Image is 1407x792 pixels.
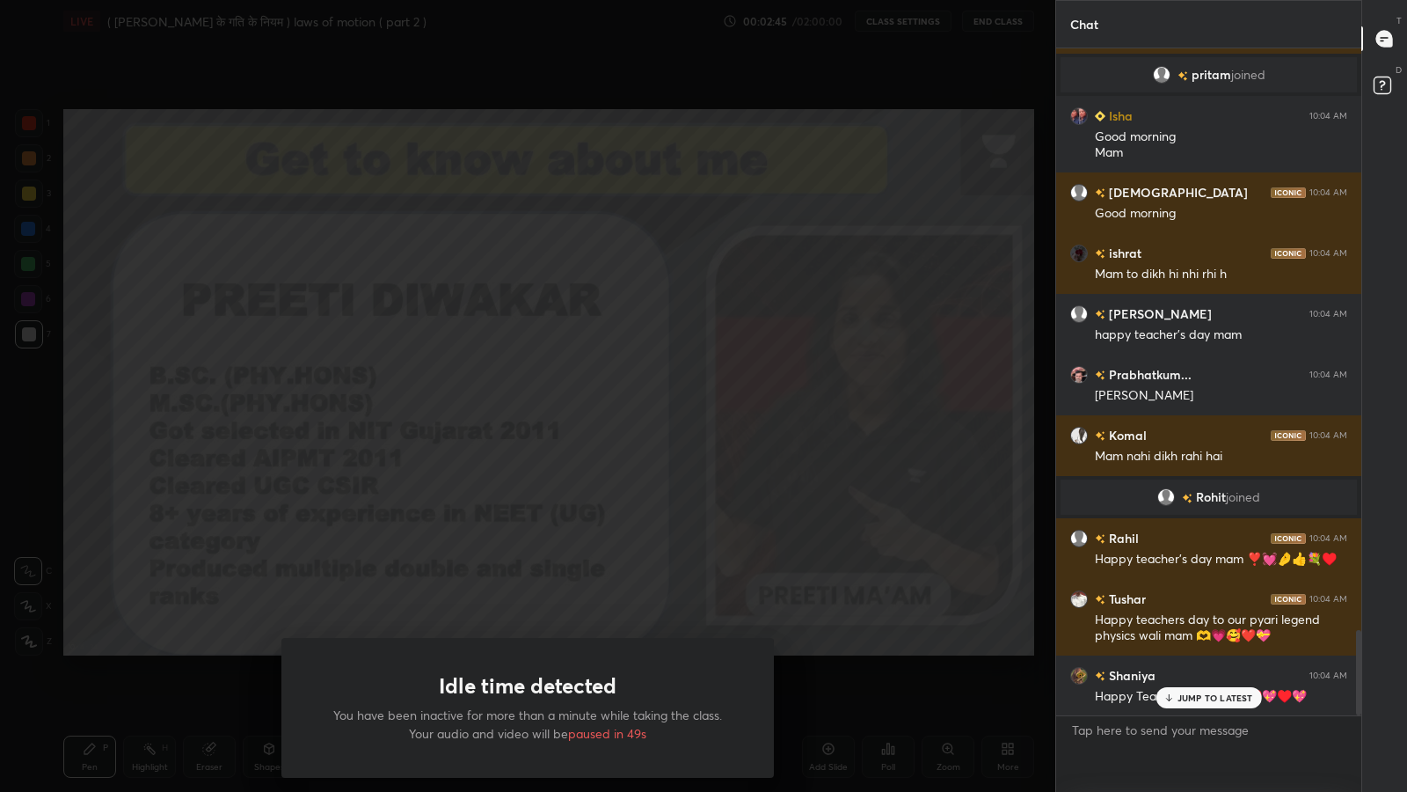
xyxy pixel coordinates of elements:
[1056,48,1361,715] div: grid
[1105,106,1133,125] h6: Isha
[1095,431,1105,441] img: no-rating-badge.077c3623.svg
[1153,66,1170,84] img: default.png
[1070,530,1088,547] img: default.png
[1309,370,1347,380] div: 10:04 AM
[1196,490,1226,504] span: Rohit
[1056,1,1112,48] p: Chat
[1095,310,1105,319] img: no-rating-badge.077c3623.svg
[1271,248,1306,259] img: iconic-dark.1390631f.png
[1105,426,1147,444] h6: Komal
[1095,534,1105,544] img: no-rating-badge.077c3623.svg
[1271,594,1306,605] img: iconic-dark.1390631f.png
[1309,309,1347,319] div: 10:04 AM
[1095,551,1347,568] div: Happy teacher's day mam ❣️💓🤌👍💐♥️
[1271,430,1306,441] img: iconic-dark.1390631f.png
[1309,248,1347,259] div: 10:04 AM
[1070,245,1088,262] img: 078e7fb48de04b0f8379322c154b42ee.jpg
[1095,387,1347,405] div: [PERSON_NAME]
[1182,494,1192,503] img: no-rating-badge.077c3623.svg
[1177,693,1253,703] p: JUMP TO LATEST
[1095,595,1105,605] img: no-rating-badge.077c3623.svg
[1095,128,1347,162] div: Good morning Mam
[1105,304,1212,323] h6: [PERSON_NAME]
[1105,365,1192,384] h6: Prabhatkum...
[1192,68,1231,82] span: pritam
[1105,244,1141,262] h6: ishrat
[1231,68,1265,82] span: joined
[1070,184,1088,202] img: default.png
[1095,111,1105,121] img: Learner_Badge_beginner_1_8b307cf2a0.svg
[1105,590,1146,608] h6: Tushar
[1309,430,1347,441] div: 10:04 AM
[1271,533,1306,544] img: iconic-dark.1390631f.png
[1105,183,1248,202] h6: [DEMOGRAPHIC_DATA]
[1070,667,1088,685] img: 29e7523a708b45dd92dbfd840cc51cf9.jpg
[1095,249,1105,259] img: no-rating-badge.077c3623.svg
[1271,187,1306,198] img: iconic-dark.1390631f.png
[1095,671,1105,681] img: no-rating-badge.077c3623.svg
[1095,326,1347,344] div: happy teacher's day mam
[1309,533,1347,544] div: 10:04 AM
[1070,305,1088,323] img: default.png
[1095,370,1105,380] img: no-rating-badge.077c3623.svg
[568,725,646,742] span: paused in 49s
[1177,71,1188,81] img: no-rating-badge.077c3623.svg
[1070,107,1088,125] img: b397b972e0234f2b97782d7748ce26cb.jpg
[1309,594,1347,605] div: 10:04 AM
[1105,666,1155,685] h6: Shaniya
[1309,187,1347,198] div: 10:04 AM
[1095,612,1347,645] div: Happy teachers day to our pyari legend physics wali mam 🫶💗🥰❤️💝
[1105,529,1139,547] h6: Rahil
[1226,490,1260,504] span: joined
[1396,14,1402,27] p: T
[1309,671,1347,681] div: 10:04 AM
[1095,448,1347,466] div: Mam nahi dikh rahi hai
[1157,488,1175,506] img: default.png
[1396,63,1402,77] p: D
[1095,266,1347,283] div: Mam to dikh hi nhi rhi h
[1309,111,1347,121] div: 10:04 AM
[1095,205,1347,223] div: Good morning
[1095,188,1105,198] img: no-rating-badge.077c3623.svg
[439,673,616,699] h1: Idle time detected
[324,706,732,743] p: You have been inactive for more than a minute while taking the class. Your audio and video will be
[1070,427,1088,444] img: 45d3368bcebc47559986b9cbf780ce8d.jpg
[1070,366,1088,384] img: 3
[1095,688,1347,706] div: Happy Teacher day ma'am♥️💖♥️💖
[1070,590,1088,608] img: 2d701adf2a7247aeaa0018d173690177.jpg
